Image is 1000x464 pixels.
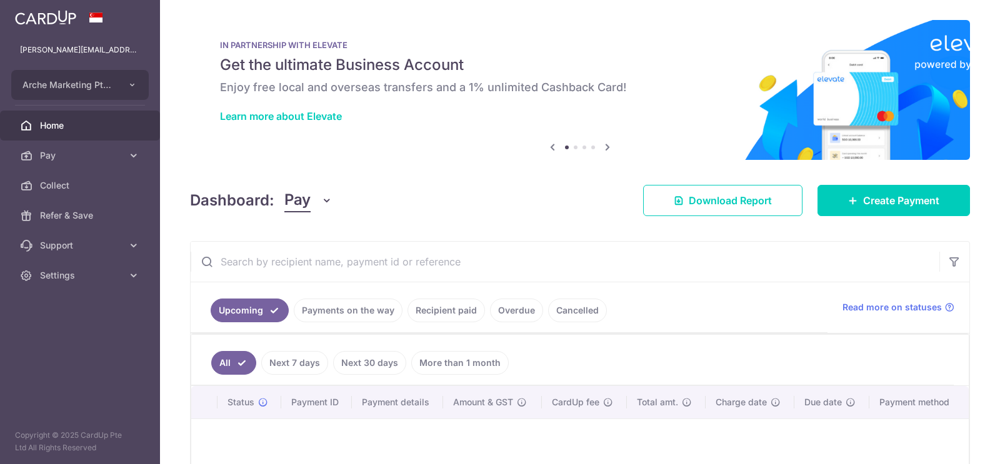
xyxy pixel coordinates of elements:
a: Recipient paid [407,299,485,322]
a: Download Report [643,185,802,216]
span: Pay [284,189,311,212]
span: Support [40,239,122,252]
span: Total amt. [637,396,678,408]
span: Status [227,396,254,408]
span: Create Payment [863,193,939,208]
button: Arche Marketing Pte Ltd [11,70,149,100]
span: Charge date [716,396,767,408]
p: IN PARTNERSHIP WITH ELEVATE [220,40,940,50]
img: CardUp [15,10,76,25]
h5: Get the ultimate Business Account [220,55,940,75]
p: [PERSON_NAME][EMAIL_ADDRESS][PERSON_NAME][DOMAIN_NAME] [20,44,140,56]
span: CardUp fee [552,396,599,408]
span: Due date [804,396,842,408]
a: Next 30 days [333,351,406,375]
span: Download Report [689,193,772,208]
h4: Dashboard: [190,189,274,212]
h6: Enjoy free local and overseas transfers and a 1% unlimited Cashback Card! [220,80,940,95]
img: Renovation banner [190,20,970,160]
span: Pay [40,149,122,162]
a: Learn more about Elevate [220,110,342,122]
th: Payment details [352,386,444,418]
a: Payments on the way [294,299,402,322]
a: Upcoming [211,299,289,322]
a: Next 7 days [261,351,328,375]
span: Amount & GST [453,396,513,408]
span: Collect [40,179,122,192]
th: Payment ID [281,386,352,418]
a: Read more on statuses [842,301,954,313]
input: Search by recipient name, payment id or reference [191,242,939,282]
span: Read more on statuses [842,301,942,313]
button: Pay [284,189,332,212]
a: More than 1 month [411,351,509,375]
span: Arche Marketing Pte Ltd [22,79,115,91]
span: Settings [40,269,122,282]
span: Refer & Save [40,209,122,222]
a: Cancelled [548,299,607,322]
a: Overdue [490,299,543,322]
a: Create Payment [817,185,970,216]
a: All [211,351,256,375]
th: Payment method [869,386,969,418]
span: Home [40,119,122,132]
